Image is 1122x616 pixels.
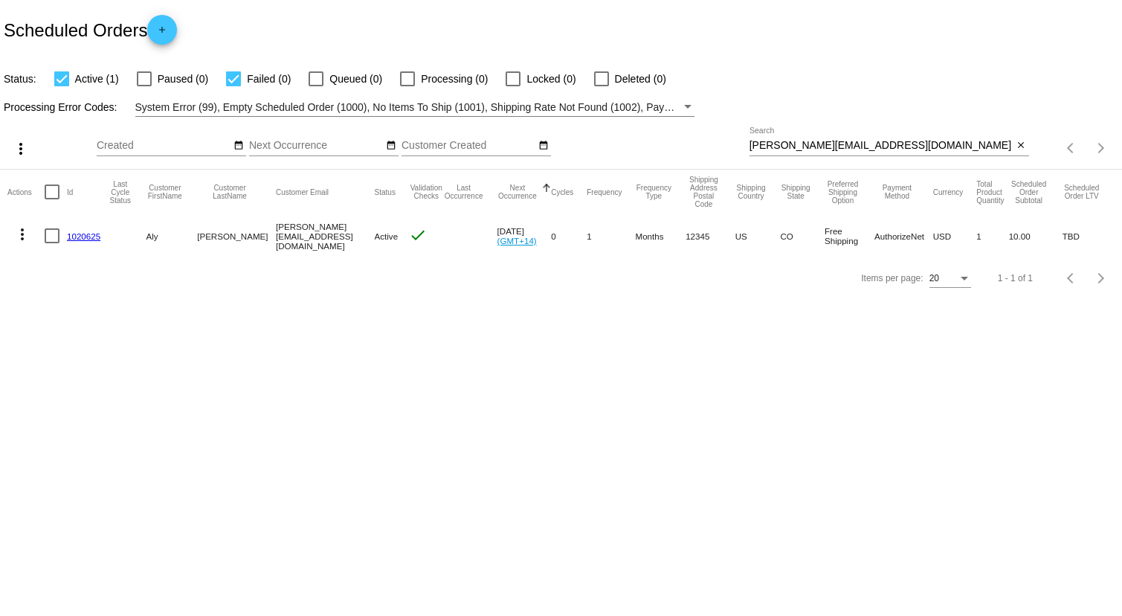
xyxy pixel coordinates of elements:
mat-icon: close [1016,140,1026,152]
span: Locked (0) [526,70,575,88]
mat-cell: US [735,214,781,257]
mat-cell: USD [933,214,977,257]
button: Change sorting for Id [67,187,73,196]
span: Status: [4,73,36,85]
span: Processing Error Codes: [4,101,117,113]
mat-select: Filter by Processing Error Codes [135,98,694,117]
mat-cell: 1 [976,214,1008,257]
div: 1 - 1 of 1 [998,273,1033,283]
button: Change sorting for CustomerEmail [276,187,329,196]
span: Processing (0) [421,70,488,88]
button: Change sorting for CustomerLastName [197,184,262,200]
button: Change sorting for LifetimeValue [1063,184,1101,200]
span: Queued (0) [329,70,382,88]
mat-header-cell: Validation Checks [409,170,444,214]
mat-icon: more_vert [13,225,31,243]
button: Change sorting for CustomerFirstName [146,184,184,200]
button: Change sorting for LastOccurrenceUtc [444,184,484,200]
input: Next Occurrence [249,140,383,152]
input: Created [97,140,230,152]
a: 1020625 [67,231,100,241]
button: Change sorting for Status [375,187,396,196]
mat-cell: AuthorizeNet [874,214,933,257]
button: Next page [1086,263,1116,293]
mat-cell: CO [780,214,825,257]
a: (GMT+14) [497,236,537,246]
button: Next page [1086,133,1116,163]
mat-header-cell: Total Product Quantity [976,170,1008,214]
mat-header-cell: Actions [7,170,45,214]
button: Change sorting for PreferredShippingOption [825,180,861,205]
span: Deleted (0) [615,70,666,88]
mat-icon: check [409,226,427,244]
button: Previous page [1057,133,1086,163]
button: Change sorting for CurrencyIso [933,187,964,196]
mat-cell: Free Shipping [825,214,874,257]
button: Previous page [1057,263,1086,293]
mat-cell: TBD [1063,214,1115,257]
span: Active [375,231,399,241]
mat-cell: [PERSON_NAME][EMAIL_ADDRESS][DOMAIN_NAME] [276,214,375,257]
button: Change sorting for Frequency [587,187,622,196]
button: Change sorting for Subtotal [1009,180,1049,205]
span: 20 [929,273,939,283]
button: Change sorting for Cycles [551,187,573,196]
button: Change sorting for PaymentMethod.Type [874,184,920,200]
mat-select: Items per page: [929,274,971,284]
mat-cell: 0 [551,214,587,257]
button: Change sorting for LastProcessingCycleId [108,180,132,205]
span: Paused (0) [158,70,208,88]
button: Change sorting for ShippingPostcode [686,176,722,208]
mat-cell: [DATE] [497,214,552,257]
mat-cell: 1 [587,214,635,257]
mat-icon: date_range [538,140,549,152]
mat-cell: 10.00 [1009,214,1063,257]
button: Change sorting for ShippingCountry [735,184,767,200]
mat-icon: add [153,25,171,42]
span: Failed (0) [247,70,291,88]
div: Items per page: [861,273,923,283]
mat-icon: more_vert [12,140,30,158]
mat-cell: Months [636,214,686,257]
button: Clear [1013,138,1029,154]
button: Change sorting for NextOccurrenceUtc [497,184,538,200]
button: Change sorting for ShippingState [780,184,811,200]
mat-icon: date_range [386,140,396,152]
input: Search [749,140,1013,152]
button: Change sorting for FrequencyType [636,184,673,200]
mat-cell: [PERSON_NAME] [197,214,276,257]
mat-cell: 12345 [686,214,735,257]
h2: Scheduled Orders [4,15,177,45]
mat-cell: Aly [146,214,197,257]
span: Active (1) [75,70,119,88]
mat-icon: date_range [233,140,244,152]
input: Customer Created [402,140,535,152]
